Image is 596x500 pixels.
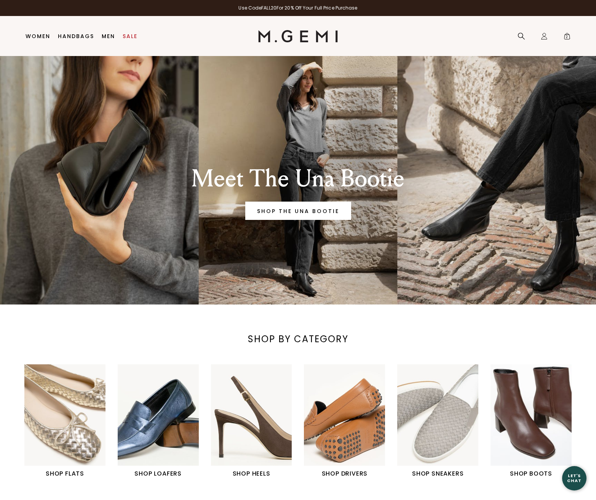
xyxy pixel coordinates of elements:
[24,364,118,478] div: 1 / 6
[166,165,430,192] div: Meet The Una Bootie
[491,469,572,478] h1: SHOP BOOTS
[224,333,372,345] div: SHOP BY CATEGORY
[563,34,571,42] span: 2
[118,364,211,478] div: 2 / 6
[26,33,50,39] a: Women
[261,5,276,11] strong: FALL20
[304,469,385,478] h1: SHOP DRIVERS
[304,364,397,478] div: 4 / 6
[102,33,115,39] a: Men
[123,33,137,39] a: Sale
[118,364,199,478] a: SHOP LOAFERS
[304,364,385,478] a: SHOP DRIVERS
[58,33,94,39] a: Handbags
[397,364,478,478] a: SHOP SNEAKERS
[397,469,478,478] h1: SHOP SNEAKERS
[211,364,304,478] div: 3 / 6
[258,30,338,42] img: M.Gemi
[211,469,292,478] h1: SHOP HEELS
[397,364,491,478] div: 5 / 6
[24,469,105,478] h1: SHOP FLATS
[491,364,572,478] a: SHOP BOOTS
[562,473,586,483] div: Let's Chat
[491,364,584,478] div: 6 / 6
[211,364,292,478] a: SHOP HEELS
[118,469,199,478] h1: SHOP LOAFERS
[245,202,351,220] a: Banner primary button
[24,364,105,478] a: SHOP FLATS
